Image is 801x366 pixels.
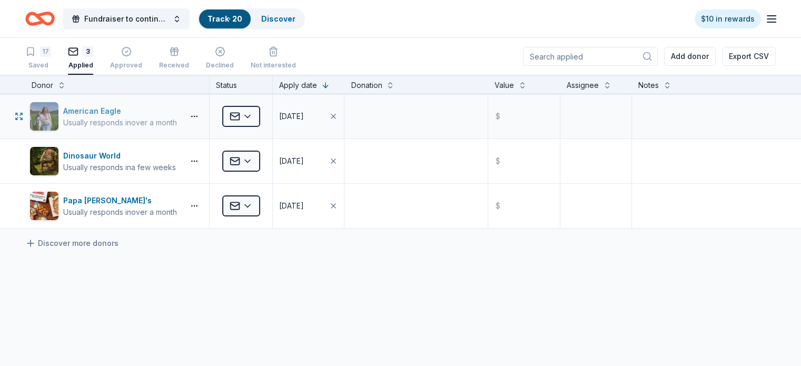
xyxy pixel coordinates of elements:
[29,102,180,131] button: Image for American EagleAmerican EagleUsually responds inover a month
[110,61,142,70] div: Approved
[351,79,382,92] div: Donation
[25,61,51,70] div: Saved
[68,55,93,64] div: Applied
[29,146,180,176] button: Image for Dinosaur WorldDinosaur WorldUsually responds ina few weeks
[279,200,304,212] div: [DATE]
[63,194,177,207] div: Papa [PERSON_NAME]'s
[664,47,716,66] button: Add donor
[32,79,53,92] div: Donor
[251,42,296,75] button: Not interested
[63,8,190,29] button: Fundraiser to continue KIDpreneur Marketplaces
[159,42,189,75] button: Received
[206,42,234,75] button: Declined
[29,191,180,221] button: Image for Papa John'sPapa [PERSON_NAME]'sUsually responds inover a month
[25,6,55,31] a: Home
[30,147,58,175] img: Image for Dinosaur World
[25,237,118,250] a: Discover more donors
[279,155,304,167] div: [DATE]
[63,105,177,117] div: American Eagle
[210,75,273,94] div: Status
[84,13,169,25] span: Fundraiser to continue KIDpreneur Marketplaces
[63,162,176,173] div: Usually responds in a few weeks
[251,61,296,70] div: Not interested
[25,42,51,75] button: 17Saved
[63,207,177,217] div: Usually responds in over a month
[30,102,58,131] img: Image for American Eagle
[567,79,599,92] div: Assignee
[273,184,344,228] button: [DATE]
[279,79,317,92] div: Apply date
[695,9,761,28] a: $10 in rewards
[722,47,776,66] button: Export CSV
[207,14,242,23] a: Track· 20
[273,94,344,139] button: [DATE]
[279,110,304,123] div: [DATE]
[40,46,51,57] div: 17
[63,117,177,128] div: Usually responds in over a month
[261,14,295,23] a: Discover
[159,61,189,70] div: Received
[198,8,305,29] button: Track· 20Discover
[206,61,234,70] div: Declined
[30,192,58,220] img: Image for Papa John's
[63,150,176,162] div: Dinosaur World
[68,42,93,75] button: 3Applied
[638,79,659,92] div: Notes
[273,139,344,183] button: [DATE]
[523,47,658,66] input: Search applied
[495,79,514,92] div: Value
[110,42,142,75] button: Approved
[83,41,93,51] div: 3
